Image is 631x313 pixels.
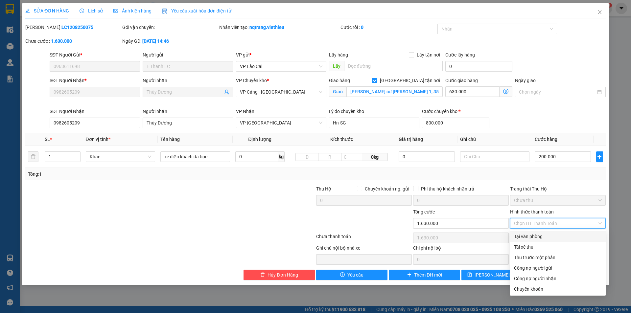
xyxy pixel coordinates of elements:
[160,137,180,142] span: Tên hàng
[162,9,167,14] img: icon
[407,272,411,278] span: plus
[122,37,218,45] div: Ngày GD:
[249,25,284,30] b: nqtrang.viethieu
[399,137,423,142] span: Giá trị hàng
[413,244,509,254] div: Chi phí nội bộ
[510,273,606,284] div: Cước gửi hàng sẽ được ghi vào công nợ của người nhận
[514,264,602,272] div: Công nợ người gửi
[25,9,30,13] span: edit
[515,78,536,83] label: Ngày giao
[113,9,118,13] span: picture
[244,270,315,280] button: deleteHủy Đơn Hàng
[86,137,110,142] span: Đơn vị tính
[503,89,508,94] span: dollar-circle
[514,218,602,228] span: Chọn HT Thanh Toán
[37,22,70,27] strong: TĐ chuyển phát:
[268,271,298,279] span: Hủy Đơn Hàng
[346,86,443,97] input: Giao tận nơi
[329,78,350,83] span: Giao hàng
[461,270,533,280] button: save[PERSON_NAME] thay đổi
[50,51,140,58] div: SĐT Người Gửi
[510,185,606,192] div: Trạng thái Thu Hộ
[596,154,603,159] span: plus
[35,5,98,12] strong: VIỆT HIẾU LOGISTIC
[362,153,388,161] span: 0kg
[240,87,322,97] span: VP Cảng - Hà Nội
[377,77,443,84] span: [GEOGRAPHIC_DATA] tận nơi
[143,77,233,84] div: Người nhận
[413,209,435,214] span: Tổng cước
[445,61,512,72] input: Cước lấy hàng
[295,153,319,161] input: D
[113,8,152,13] span: Ảnh kiện hàng
[457,133,532,146] th: Ghi chú
[56,22,95,32] strong: 02143888555, 0243777888
[329,61,344,71] span: Lấy
[45,137,50,142] span: SL
[25,8,69,13] span: SỬA ĐƠN HÀNG
[510,209,554,214] label: Hình thức thanh toán
[362,185,412,192] span: Chuyển khoản ng. gửi
[514,285,602,293] div: Chuyển khoản
[596,151,603,162] button: plus
[597,10,602,15] span: close
[514,243,602,251] div: Tài xế thu
[514,233,602,240] div: Tại văn phòng
[219,24,339,31] div: Nhân viên tạo:
[340,24,436,31] div: Cước rồi :
[340,272,345,278] span: exclamation-circle
[445,52,475,57] label: Cước lấy hàng
[143,51,233,58] div: Người gửi
[236,51,326,58] div: VP gửi
[73,43,139,57] span: VP nhận:
[28,151,38,162] button: delete
[535,137,557,142] span: Cước hàng
[248,137,271,142] span: Định lượng
[224,89,229,95] span: user-add
[260,272,265,278] span: delete
[240,118,322,128] span: VP Sài Gòn
[48,33,85,39] span: 14:46:58 [DATE]
[50,108,140,115] div: SĐT Người Nhận
[3,43,69,64] span: VP Lào Cai
[316,270,387,280] button: exclamation-circleYêu cầu
[414,271,442,279] span: Thêm ĐH mới
[418,185,477,192] span: Phí thu hộ khách nhận trả
[344,61,443,71] input: Dọc đường
[28,170,244,178] div: Tổng: 1
[318,153,341,161] input: R
[414,51,443,58] span: Lấy tận nơi
[160,151,230,162] input: VD: Bàn, Ghế
[80,9,84,13] span: clock-circle
[329,108,419,115] div: Lý do chuyển kho
[278,151,285,162] span: kg
[510,263,606,273] div: Cước gửi hàng sẽ được ghi vào công nợ của người gửi
[236,78,267,83] span: VP Chuyển kho
[316,186,331,191] span: Thu Hộ
[445,86,500,97] input: Cước giao hàng
[514,195,602,205] span: Chưa thu
[50,77,140,84] div: SĐT Người Nhận
[514,275,602,282] div: Công nợ người nhận
[591,3,609,22] button: Close
[51,38,72,44] b: 1.630.000
[460,151,530,162] input: Ghi Chú
[40,13,93,20] strong: PHIẾU GỬI HÀNG
[25,24,121,31] div: [PERSON_NAME]:
[316,244,412,254] div: Ghi chú nội bộ nhà xe
[142,38,169,44] b: [DATE] 14:46
[236,108,326,115] div: VP Nhận
[61,25,93,30] b: LC1208250075
[445,78,478,83] label: Cước giao hàng
[162,8,231,13] span: Yêu cầu xuất hóa đơn điện tử
[330,137,353,142] span: Kích thước
[3,43,69,64] span: VP gửi:
[90,152,152,162] span: Khác
[143,108,233,115] div: Người nhận
[475,271,527,279] span: [PERSON_NAME] thay đổi
[4,10,29,35] img: logo
[240,61,322,71] span: VP Lào Cai
[329,52,348,57] span: Lấy hàng
[341,153,362,161] input: C
[389,270,460,280] button: plusThêm ĐH mới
